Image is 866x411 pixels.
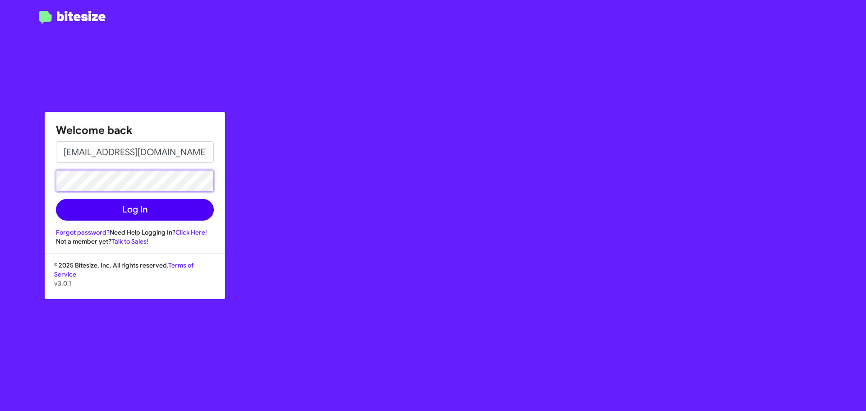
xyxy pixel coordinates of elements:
p: v3.0.1 [54,279,216,288]
div: Need Help Logging In? [56,228,214,237]
button: Log In [56,199,214,221]
input: Email address [56,141,214,163]
div: Not a member yet? [56,237,214,246]
div: © 2025 Bitesize, Inc. All rights reserved. [45,261,225,299]
a: Talk to Sales! [111,237,148,245]
h1: Welcome back [56,123,214,138]
a: Forgot password? [56,228,110,236]
a: Click Here! [175,228,207,236]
